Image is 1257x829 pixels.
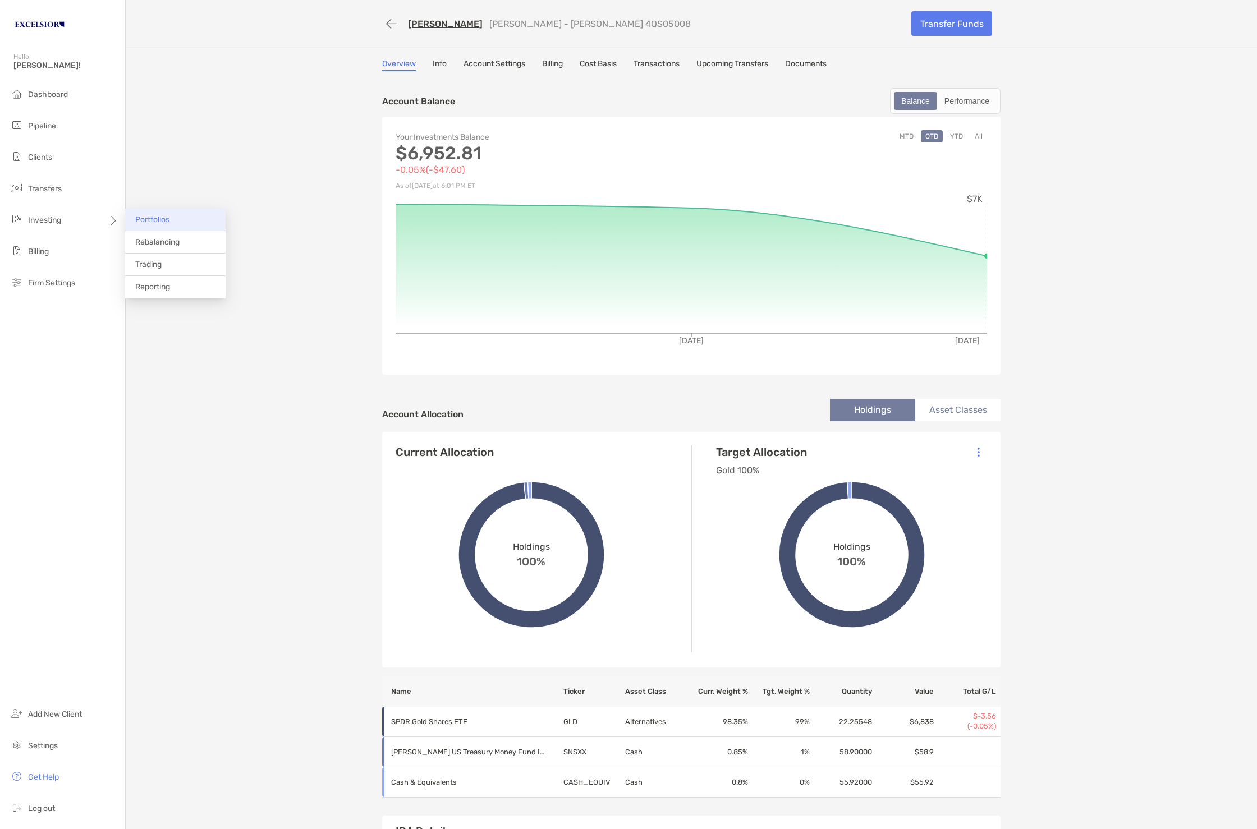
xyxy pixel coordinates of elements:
[970,130,987,142] button: All
[391,775,548,789] p: Cash & Equivalents
[810,707,872,737] td: 22.25548
[934,676,1001,707] th: Total G/L
[686,707,748,737] td: 98.35 %
[873,676,934,707] th: Value
[28,804,55,813] span: Log out
[563,676,625,707] th: Ticker
[580,59,617,71] a: Cost Basis
[28,710,82,719] span: Add New Client
[978,447,980,457] img: Icon List Menu
[517,552,545,568] span: 100%
[810,737,872,767] td: 58.90000
[10,150,24,163] img: clients icon
[135,282,170,292] span: Reporting
[749,767,810,798] td: 0 %
[625,767,686,798] td: Cash
[679,336,704,346] tspan: [DATE]
[686,737,748,767] td: 0.85 %
[749,707,810,737] td: 99 %
[28,121,56,131] span: Pipeline
[382,94,455,108] p: Account Balance
[563,707,625,737] td: GLD
[895,130,918,142] button: MTD
[967,194,983,204] tspan: $7K
[873,707,934,737] td: $6,838
[396,146,691,160] p: $6,952.81
[625,707,686,737] td: Alternatives
[625,737,686,767] td: Cash
[873,767,934,798] td: $55.92
[28,247,49,256] span: Billing
[830,399,915,421] li: Holdings
[10,213,24,226] img: investing icon
[28,772,59,782] span: Get Help
[955,336,980,346] tspan: [DATE]
[563,737,625,767] td: SNSXX
[382,59,416,71] a: Overview
[542,59,563,71] a: Billing
[837,552,866,568] span: 100%
[935,711,996,721] p: $-3.56
[785,59,827,71] a: Documents
[634,59,680,71] a: Transactions
[915,399,1001,421] li: Asset Classes
[810,767,872,798] td: 55.92000
[696,59,768,71] a: Upcoming Transfers
[10,738,24,752] img: settings icon
[10,244,24,257] img: billing icon
[10,275,24,289] img: firm-settings icon
[489,19,691,29] p: [PERSON_NAME] - [PERSON_NAME] 4QS05008
[135,215,169,224] span: Portfolios
[686,767,748,798] td: 0.8 %
[911,11,992,36] a: Transfer Funds
[135,260,162,269] span: Trading
[749,676,810,707] th: Tgt. Weight %
[464,59,525,71] a: Account Settings
[10,181,24,195] img: transfers icon
[10,770,24,783] img: get-help icon
[396,445,494,459] h4: Current Allocation
[716,463,807,477] p: Gold 100%
[935,721,996,731] p: (-0.05%)
[391,715,548,729] p: SPDR Gold Shares ETF
[408,19,483,29] a: [PERSON_NAME]
[563,767,625,798] td: CASH_EQUIV
[921,130,943,142] button: QTD
[938,93,995,109] div: Performance
[833,541,870,552] span: Holdings
[28,741,58,750] span: Settings
[28,90,68,99] span: Dashboard
[10,118,24,132] img: pipeline icon
[13,4,66,45] img: Zoe Logo
[28,278,75,288] span: Firm Settings
[28,215,61,225] span: Investing
[890,88,1001,114] div: segmented control
[396,163,691,177] p: -0.05% ( -$47.60 )
[895,93,936,109] div: Balance
[382,676,563,707] th: Name
[946,130,967,142] button: YTD
[13,61,118,70] span: [PERSON_NAME]!
[28,153,52,162] span: Clients
[513,541,550,552] span: Holdings
[396,179,691,193] p: As of [DATE] at 6:01 PM ET
[135,237,180,247] span: Rebalancing
[10,801,24,814] img: logout icon
[382,409,464,420] h4: Account Allocation
[391,745,548,759] p: Schwab US Treasury Money Fund Investor Shares
[10,707,24,720] img: add_new_client icon
[686,676,748,707] th: Curr. Weight %
[433,59,447,71] a: Info
[625,676,686,707] th: Asset Class
[749,737,810,767] td: 1 %
[873,737,934,767] td: $58.9
[396,130,691,144] p: Your Investments Balance
[716,445,807,459] h4: Target Allocation
[28,184,62,194] span: Transfers
[810,676,872,707] th: Quantity
[10,87,24,100] img: dashboard icon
